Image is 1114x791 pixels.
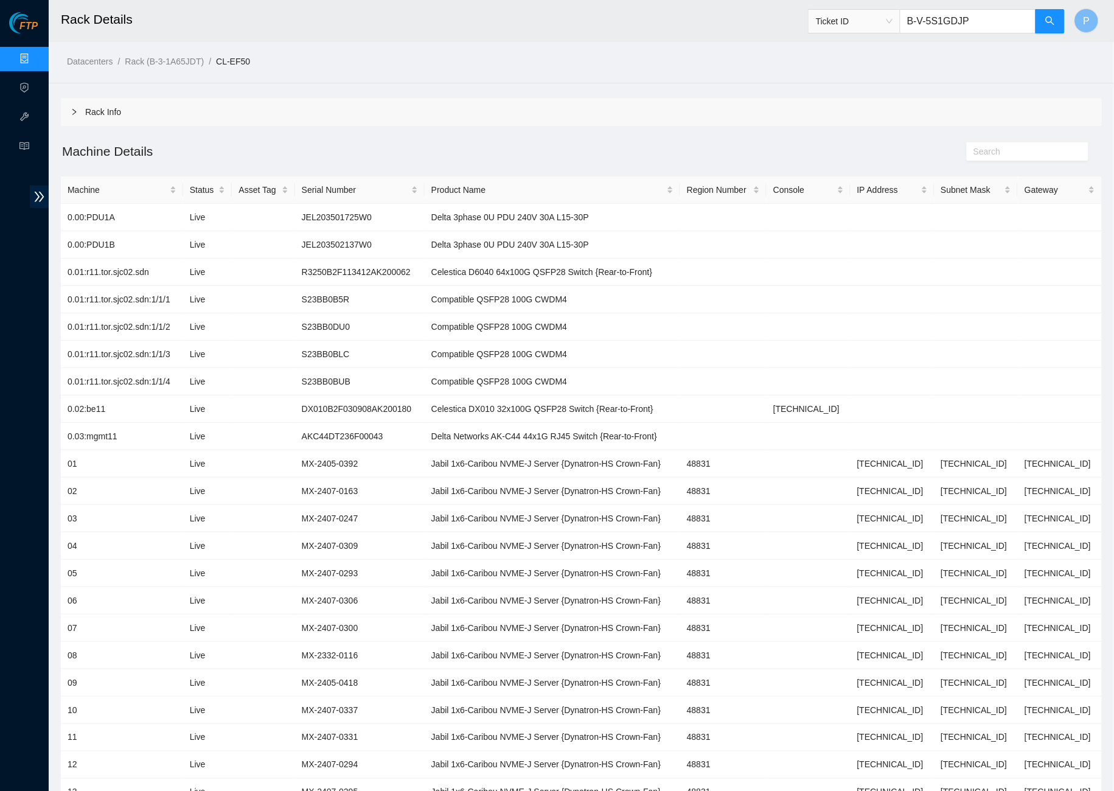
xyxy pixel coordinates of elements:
[295,450,425,478] td: MX-2405-0392
[1018,587,1102,615] td: [TECHNICAL_ID]
[680,751,767,779] td: 48831
[425,751,680,779] td: Jabil 1x6-Caribou NVME-J Server {Dynatron-HS Crown-Fan}
[935,697,1018,724] td: [TECHNICAL_ID]
[61,697,183,724] td: 10
[680,724,767,751] td: 48831
[816,12,893,30] span: Ticket ID
[61,231,183,259] td: 0.00:PDU1B
[680,560,767,587] td: 48831
[935,560,1018,587] td: [TECHNICAL_ID]
[973,145,1072,158] input: Search
[680,587,767,615] td: 48831
[851,505,935,532] td: [TECHNICAL_ID]
[61,141,841,161] h2: Machine Details
[851,697,935,724] td: [TECHNICAL_ID]
[1084,13,1090,29] span: P
[680,669,767,697] td: 48831
[935,587,1018,615] td: [TECHNICAL_ID]
[295,697,425,724] td: MX-2407-0337
[183,669,232,697] td: Live
[295,395,425,423] td: DX010B2F030908AK200180
[183,642,232,669] td: Live
[851,724,935,751] td: [TECHNICAL_ID]
[183,751,232,779] td: Live
[1018,669,1102,697] td: [TECHNICAL_ID]
[183,313,232,341] td: Live
[680,697,767,724] td: 48831
[935,615,1018,642] td: [TECHNICAL_ID]
[295,231,425,259] td: JEL203502137W0
[425,532,680,560] td: Jabil 1x6-Caribou NVME-J Server {Dynatron-HS Crown-Fan}
[183,478,232,505] td: Live
[61,395,183,423] td: 0.02:be11
[61,642,183,669] td: 08
[1018,560,1102,587] td: [TECHNICAL_ID]
[61,587,183,615] td: 06
[61,259,183,286] td: 0.01:r11.tor.sjc02.sdn
[851,615,935,642] td: [TECHNICAL_ID]
[183,395,232,423] td: Live
[425,505,680,532] td: Jabil 1x6-Caribou NVME-J Server {Dynatron-HS Crown-Fan}
[183,423,232,450] td: Live
[295,204,425,231] td: JEL203501725W0
[425,478,680,505] td: Jabil 1x6-Caribou NVME-J Server {Dynatron-HS Crown-Fan}
[1018,642,1102,669] td: [TECHNICAL_ID]
[183,615,232,642] td: Live
[216,57,250,66] a: CL-EF50
[1018,478,1102,505] td: [TECHNICAL_ID]
[183,259,232,286] td: Live
[1018,751,1102,779] td: [TECHNICAL_ID]
[425,341,680,368] td: Compatible QSFP28 100G CWDM4
[19,136,29,160] span: read
[680,478,767,505] td: 48831
[1018,615,1102,642] td: [TECHNICAL_ID]
[767,395,851,423] td: [TECHNICAL_ID]
[851,560,935,587] td: [TECHNICAL_ID]
[425,450,680,478] td: Jabil 1x6-Caribou NVME-J Server {Dynatron-HS Crown-Fan}
[425,204,680,231] td: Delta 3phase 0U PDU 240V 30A L15-30P
[1018,450,1102,478] td: [TECHNICAL_ID]
[851,669,935,697] td: [TECHNICAL_ID]
[425,560,680,587] td: Jabil 1x6-Caribou NVME-J Server {Dynatron-HS Crown-Fan}
[61,313,183,341] td: 0.01:r11.tor.sjc02.sdn:1/1/2
[61,751,183,779] td: 12
[1074,9,1099,33] button: P
[183,724,232,751] td: Live
[61,204,183,231] td: 0.00:PDU1A
[61,450,183,478] td: 01
[295,669,425,697] td: MX-2405-0418
[680,532,767,560] td: 48831
[680,642,767,669] td: 48831
[9,22,38,38] a: Akamai TechnologiesFTP
[295,615,425,642] td: MX-2407-0300
[30,186,49,208] span: double-right
[851,478,935,505] td: [TECHNICAL_ID]
[851,751,935,779] td: [TECHNICAL_ID]
[680,505,767,532] td: 48831
[851,642,935,669] td: [TECHNICAL_ID]
[935,450,1018,478] td: [TECHNICAL_ID]
[935,751,1018,779] td: [TECHNICAL_ID]
[935,478,1018,505] td: [TECHNICAL_ID]
[117,57,120,66] span: /
[1018,532,1102,560] td: [TECHNICAL_ID]
[425,587,680,615] td: Jabil 1x6-Caribou NVME-J Server {Dynatron-HS Crown-Fan}
[295,751,425,779] td: MX-2407-0294
[851,450,935,478] td: [TECHNICAL_ID]
[9,12,61,33] img: Akamai Technologies
[183,587,232,615] td: Live
[1045,16,1055,27] span: search
[425,259,680,286] td: Celestica D6040 64x100G QSFP28 Switch {Rear-to-Front}
[295,423,425,450] td: AKC44DT236F00043
[183,286,232,313] td: Live
[425,642,680,669] td: Jabil 1x6-Caribou NVME-J Server {Dynatron-HS Crown-Fan}
[935,669,1018,697] td: [TECHNICAL_ID]
[680,615,767,642] td: 48831
[1018,697,1102,724] td: [TECHNICAL_ID]
[183,204,232,231] td: Live
[295,368,425,395] td: S23BB0BUB
[125,57,204,66] a: Rack (B-3-1A65JDT)
[61,505,183,532] td: 03
[295,560,425,587] td: MX-2407-0293
[1036,9,1065,33] button: search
